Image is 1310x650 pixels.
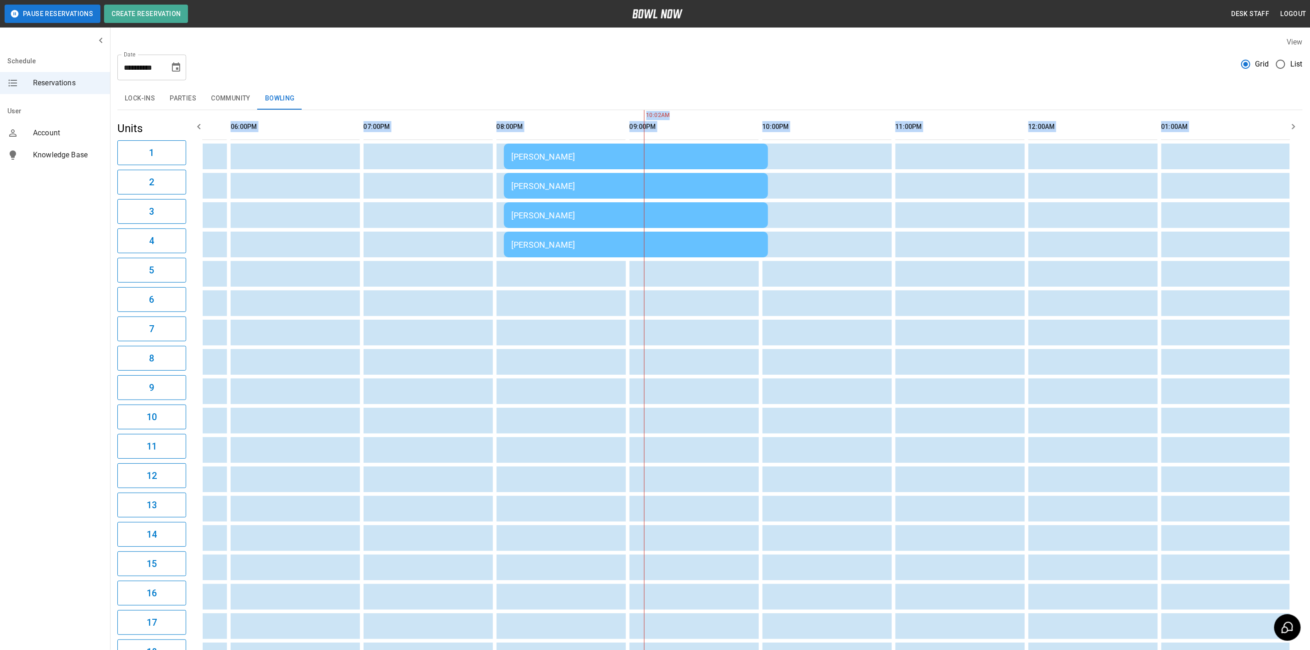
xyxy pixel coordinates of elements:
span: 10:02AM [644,111,647,120]
button: 5 [117,258,186,283]
button: Create Reservation [104,5,188,23]
button: 13 [117,493,186,517]
button: 7 [117,317,186,341]
img: logo [632,9,683,18]
h6: 8 [149,351,154,366]
div: [PERSON_NAME] [511,152,761,161]
button: 11 [117,434,186,459]
h6: 14 [147,527,157,542]
h6: 1 [149,145,154,160]
button: Bowling [258,88,302,110]
button: 12 [117,463,186,488]
button: 15 [117,551,186,576]
div: [PERSON_NAME] [511,240,761,250]
h5: Units [117,121,186,136]
button: Desk Staff [1228,6,1273,22]
h6: 17 [147,615,157,630]
button: Choose date, selected date is Oct 17, 2025 [167,58,185,77]
button: 9 [117,375,186,400]
button: 8 [117,346,186,371]
button: 1 [117,140,186,165]
button: 14 [117,522,186,547]
span: List [1290,59,1303,70]
div: inventory tabs [117,88,1303,110]
h6: 15 [147,556,157,571]
button: Parties [162,88,204,110]
span: Knowledge Base [33,150,103,161]
h6: 3 [149,204,154,219]
span: Account [33,128,103,139]
h6: 5 [149,263,154,278]
button: Pause Reservations [5,5,100,23]
button: 16 [117,581,186,606]
button: Lock-ins [117,88,162,110]
span: Reservations [33,78,103,89]
h6: 10 [147,410,157,424]
button: 17 [117,610,186,635]
button: 3 [117,199,186,224]
h6: 12 [147,468,157,483]
h6: 4 [149,233,154,248]
button: 6 [117,287,186,312]
h6: 6 [149,292,154,307]
div: [PERSON_NAME] [511,211,761,220]
h6: 9 [149,380,154,395]
button: 10 [117,405,186,429]
button: 2 [117,170,186,194]
button: Community [204,88,258,110]
label: View [1287,38,1303,46]
h6: 2 [149,175,154,189]
h6: 16 [147,586,157,600]
h6: 11 [147,439,157,454]
button: 4 [117,228,186,253]
h6: 13 [147,498,157,512]
h6: 7 [149,322,154,336]
span: Grid [1255,59,1269,70]
button: Logout [1277,6,1310,22]
div: [PERSON_NAME] [511,181,761,191]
